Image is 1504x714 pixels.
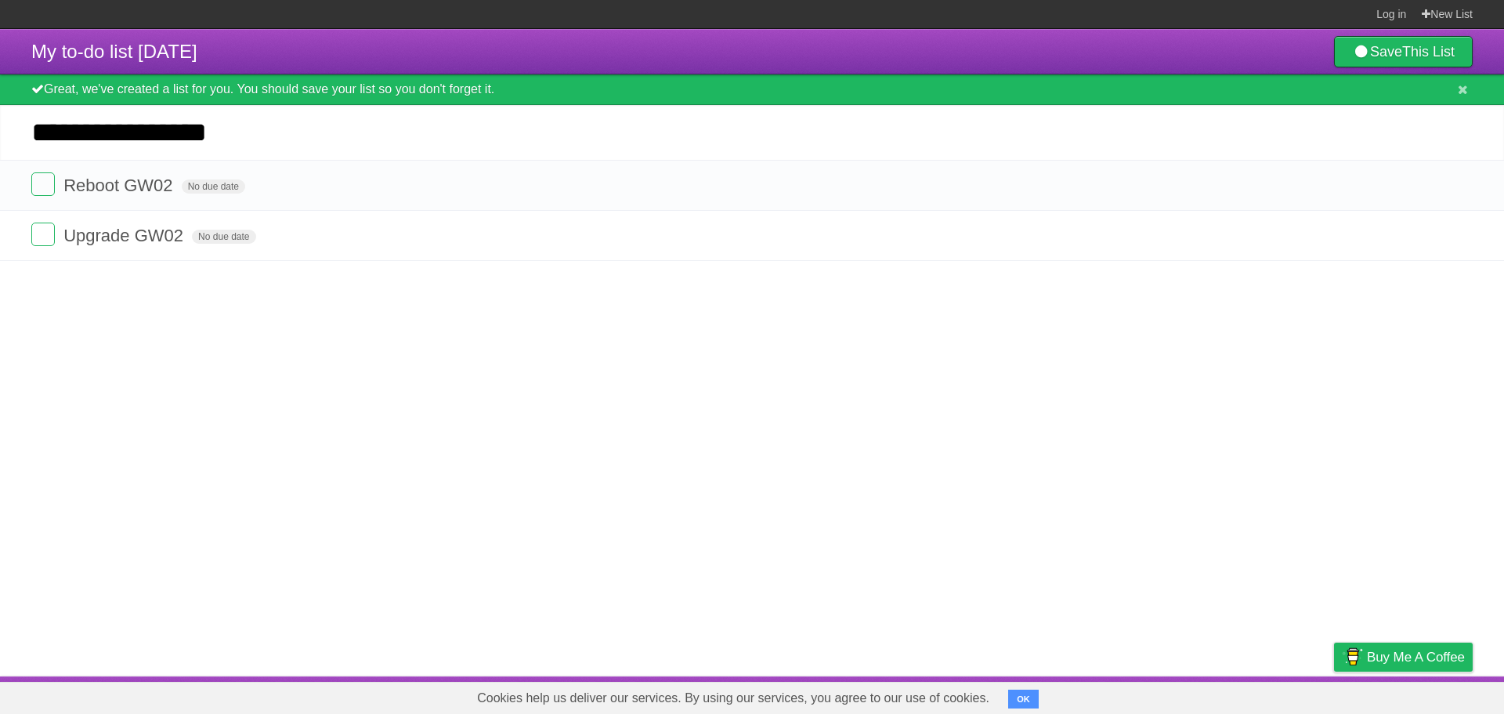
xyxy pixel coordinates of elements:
label: Done [31,223,55,246]
span: No due date [182,179,245,194]
a: SaveThis List [1334,36,1473,67]
a: Suggest a feature [1374,680,1473,710]
label: Done [31,172,55,196]
span: Reboot GW02 [63,176,176,195]
button: OK [1008,690,1039,709]
a: Terms [1260,680,1295,710]
span: Cookies help us deliver our services. By using our services, you agree to our use of cookies. [461,683,1005,714]
span: My to-do list [DATE] [31,41,197,62]
b: This List [1402,44,1455,60]
a: Developers [1177,680,1241,710]
span: Buy me a coffee [1367,643,1465,671]
img: Buy me a coffee [1342,643,1363,670]
span: Upgrade GW02 [63,226,187,245]
span: No due date [192,230,255,244]
a: Privacy [1314,680,1354,710]
a: Buy me a coffee [1334,643,1473,672]
a: About [1126,680,1159,710]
